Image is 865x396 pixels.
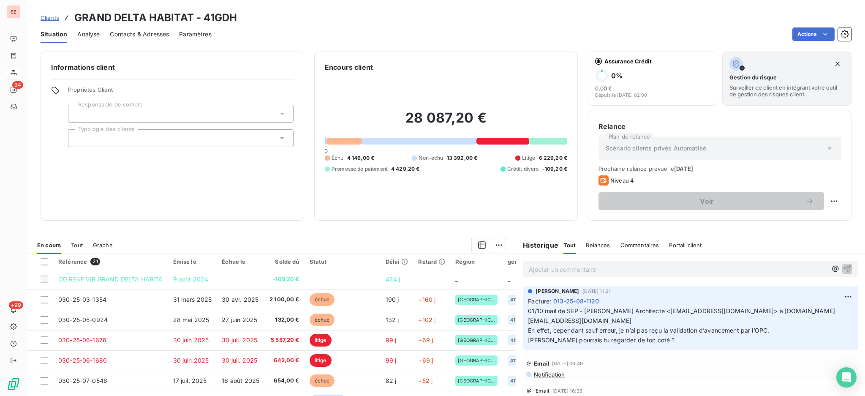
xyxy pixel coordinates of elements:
span: +69 j [418,336,433,344]
span: 01/10 mail de SEP - [PERSON_NAME] Architecte <[EMAIL_ADDRESS][DOMAIN_NAME]> à [DOMAIN_NAME][EMAIL... [528,307,835,334]
div: generalAccountId [508,258,558,265]
div: Région [455,258,498,265]
div: Référence [58,258,163,265]
span: 27 juin 2025 [222,316,257,323]
div: Solde dû [269,258,299,265]
span: 5 587,20 € [269,336,299,344]
span: 17 juil. 2025 [173,377,207,384]
span: Graphe [93,242,113,249]
span: 30 juil. 2025 [222,357,257,364]
span: Facture : [528,297,551,306]
div: SE [7,5,20,19]
input: Ajouter une valeur [75,110,82,117]
span: Commentaires [620,242,659,249]
span: Tout [71,242,83,249]
img: Logo LeanPay [7,377,20,391]
span: Crédit divers [507,165,539,173]
span: Relances [586,242,610,249]
span: +160 j [418,296,435,303]
span: 013-25-08-1120 [553,297,599,306]
span: 2 100,00 € [269,295,299,304]
span: 132 j [386,316,399,323]
span: 30 juin 2025 [173,336,209,344]
span: +99 [9,301,23,309]
span: +102 j [418,316,435,323]
span: 030-25-07-0548 [58,377,107,384]
button: Actions [792,27,835,41]
span: 31 mars 2025 [173,296,212,303]
span: 82 j [386,377,397,384]
span: 41100001 [510,297,530,302]
button: Assurance Crédit0%0,00 €Depuis le [DATE] 02:00 [588,52,717,106]
span: Tout [563,242,576,249]
span: 0,00 € [595,85,612,92]
a: Clients [41,14,59,22]
span: Niveau 4 [610,177,634,184]
span: OD REAF VIR GRAND DELTA HABITA [58,276,163,283]
span: 030-25-06-1676 [58,336,106,344]
span: 4 429,20 € [391,165,420,173]
span: [GEOGRAPHIC_DATA] [458,378,495,383]
span: Surveiller ce client en intégrant votre outil de gestion des risques client. [729,84,844,98]
span: échue [310,314,335,326]
span: [GEOGRAPHIC_DATA] [458,358,495,363]
span: 190 j [386,296,399,303]
span: 0 [324,147,328,154]
span: Paramètres [179,30,212,38]
span: échue [310,374,335,387]
span: 132,00 € [269,316,299,324]
span: _ [455,276,458,283]
span: 99 j [386,336,397,344]
span: 6 229,20 € [539,154,568,162]
span: Notification [533,371,565,378]
div: Échue le [222,258,259,265]
span: Promesse de paiement [332,165,388,173]
span: litige [310,334,332,347]
span: Prochaine relance prévue le [598,165,841,172]
span: [DATE] 16:38 [552,388,582,393]
span: Propriétés Client [68,86,294,98]
span: Assurance Crédit [604,58,710,65]
span: +52 j [418,377,432,384]
span: [PERSON_NAME] [536,287,579,295]
span: 642,00 € [269,356,299,365]
span: Depuis le [DATE] 02:00 [595,93,647,98]
span: 030-25-06-1680 [58,357,107,364]
span: Portail client [669,242,702,249]
span: [DATE] 11:21 [582,289,611,294]
span: 41100001 [510,338,530,343]
span: _ [508,276,510,283]
span: Voir [609,198,805,205]
span: Situation [41,30,67,38]
span: +69 j [418,357,433,364]
div: Émise le [173,258,212,265]
span: litige [310,354,332,367]
span: 41100001 [510,317,530,322]
h3: GRAND DELTA HABITAT - 41GDH [74,10,237,25]
span: -109,20 € [542,165,567,173]
span: 41100001 [510,358,530,363]
span: Litige [522,154,536,162]
span: Email [536,388,549,393]
span: 30 avr. 2025 [222,296,258,303]
button: Voir [598,192,824,210]
span: 21 [90,258,100,265]
span: [DATE] [674,165,693,172]
span: 30 juil. 2025 [222,336,257,344]
h6: Historique [516,240,558,250]
span: Gestion du risque [729,74,777,81]
h2: 28 087,20 € [325,109,567,135]
span: Scénario clients privés Automatisé [606,144,706,153]
span: échue [310,293,335,306]
span: 030-25-05-0924 [58,316,108,323]
span: [GEOGRAPHIC_DATA] [458,317,495,322]
span: Analyse [77,30,100,38]
span: 99 j [386,357,397,364]
span: Non-échu [419,154,443,162]
span: 424 j [386,276,400,283]
span: [GEOGRAPHIC_DATA] [458,297,495,302]
span: [PERSON_NAME] pourrais tu regarder de ton coté ? [528,336,675,344]
span: En cours [37,242,61,249]
span: 9 août 2024 [173,276,209,283]
div: Open Intercom Messenger [836,367,857,388]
